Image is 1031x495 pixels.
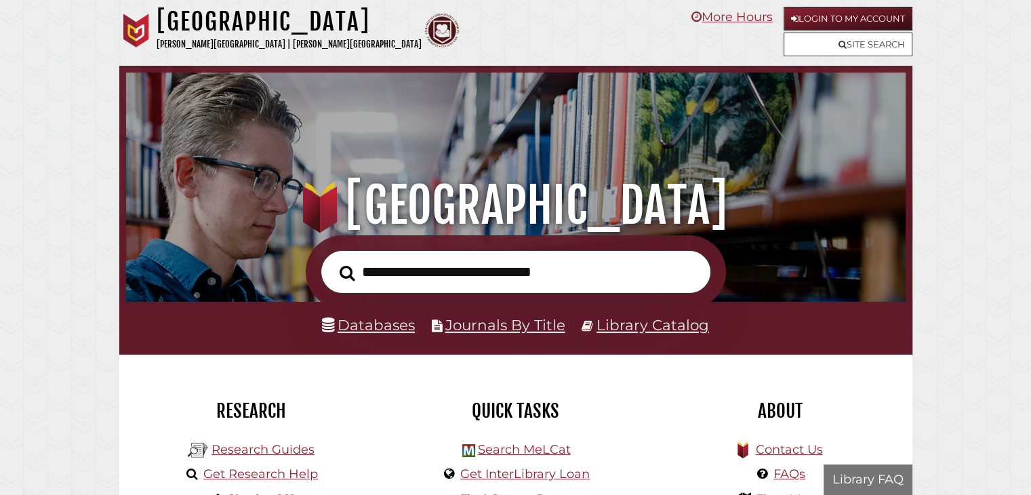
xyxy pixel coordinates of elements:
[141,176,889,235] h1: [GEOGRAPHIC_DATA]
[394,399,638,422] h2: Quick Tasks
[157,37,422,52] p: [PERSON_NAME][GEOGRAPHIC_DATA] | [PERSON_NAME][GEOGRAPHIC_DATA]
[333,261,362,285] button: Search
[129,399,373,422] h2: Research
[755,442,822,457] a: Contact Us
[425,14,459,47] img: Calvin Theological Seminary
[597,316,709,334] a: Library Catalog
[340,264,355,281] i: Search
[211,442,315,457] a: Research Guides
[460,467,590,481] a: Get InterLibrary Loan
[203,467,318,481] a: Get Research Help
[477,442,570,457] a: Search MeLCat
[784,33,912,56] a: Site Search
[773,467,805,481] a: FAQs
[188,440,208,460] img: Hekman Library Logo
[157,7,422,37] h1: [GEOGRAPHIC_DATA]
[322,316,415,334] a: Databases
[462,444,475,457] img: Hekman Library Logo
[691,9,773,24] a: More Hours
[658,399,902,422] h2: About
[119,14,153,47] img: Calvin University
[445,316,565,334] a: Journals By Title
[784,7,912,31] a: Login to My Account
